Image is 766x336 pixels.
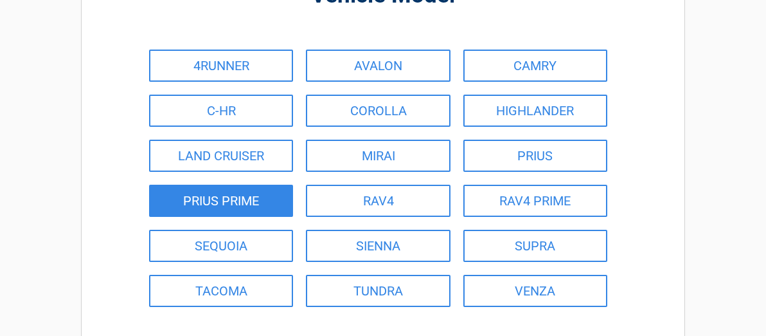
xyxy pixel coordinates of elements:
a: SIENNA [306,230,450,262]
a: RAV4 [306,185,450,217]
a: CAMRY [463,50,607,82]
a: TACOMA [149,275,293,307]
a: PRIUS PRIME [149,185,293,217]
a: PRIUS [463,140,607,172]
a: COROLLA [306,95,450,127]
a: TUNDRA [306,275,450,307]
a: C-HR [149,95,293,127]
a: AVALON [306,50,450,82]
a: 4RUNNER [149,50,293,82]
a: MIRAI [306,140,450,172]
a: SEQUOIA [149,230,293,262]
a: SUPRA [463,230,607,262]
a: LAND CRUISER [149,140,293,172]
a: HIGHLANDER [463,95,607,127]
a: VENZA [463,275,607,307]
a: RAV4 PRIME [463,185,607,217]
